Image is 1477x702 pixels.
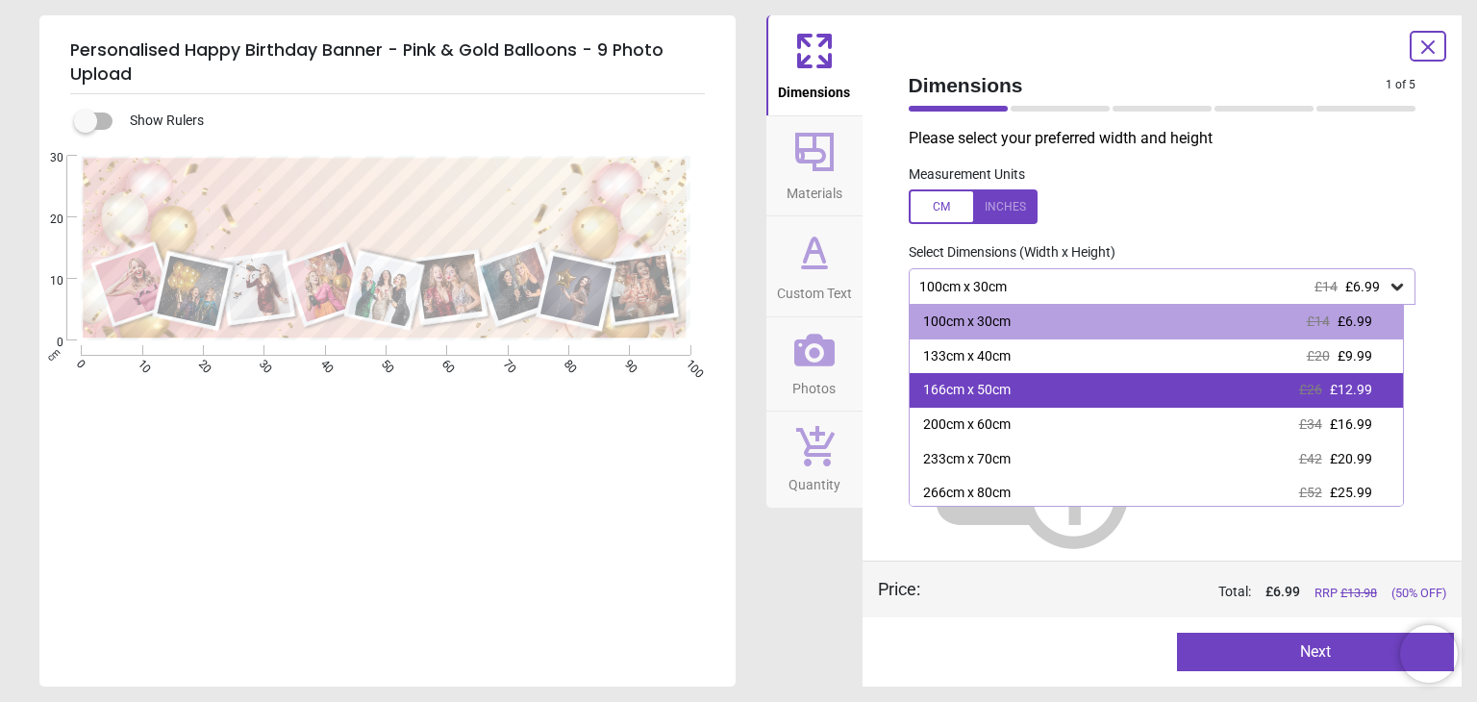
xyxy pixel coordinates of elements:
[766,317,863,412] button: Photos
[70,31,705,94] h5: Personalised Happy Birthday Banner - Pink & Gold Balloons - 9 Photo Upload
[27,273,63,289] span: 10
[766,412,863,508] button: Quantity
[766,116,863,216] button: Materials
[1345,279,1380,294] span: £6.99
[778,74,850,103] span: Dimensions
[909,71,1387,99] span: Dimensions
[1330,485,1372,500] span: £25.99
[1391,585,1446,602] span: (50% OFF)
[923,347,1011,366] div: 133cm x 40cm
[1273,584,1300,599] span: 6.99
[1265,583,1300,602] span: £
[1314,585,1377,602] span: RRP
[766,15,863,115] button: Dimensions
[1299,451,1322,466] span: £42
[1307,313,1330,329] span: £14
[792,370,836,399] span: Photos
[1340,586,1377,600] span: £ 13.98
[1330,382,1372,397] span: £12.99
[1386,77,1415,93] span: 1 of 5
[766,216,863,316] button: Custom Text
[878,577,920,601] div: Price :
[1299,382,1322,397] span: £26
[923,381,1011,400] div: 166cm x 50cm
[1307,348,1330,364] span: £20
[949,583,1447,602] div: Total:
[909,128,1432,149] p: Please select your preferred width and height
[923,450,1011,469] div: 233cm x 70cm
[1177,633,1454,671] button: Next
[1330,416,1372,432] span: £16.99
[893,243,1115,263] label: Select Dimensions (Width x Height)
[1299,416,1322,432] span: £34
[923,313,1011,332] div: 100cm x 30cm
[27,335,63,351] span: 0
[1330,451,1372,466] span: £20.99
[86,110,736,133] div: Show Rulers
[923,415,1011,435] div: 200cm x 60cm
[1338,313,1372,329] span: £6.99
[777,275,852,304] span: Custom Text
[787,175,842,204] span: Materials
[1338,348,1372,364] span: £9.99
[1314,279,1338,294] span: £14
[1400,625,1458,683] iframe: Brevo live chat
[27,212,63,228] span: 20
[789,466,840,495] span: Quantity
[1299,485,1322,500] span: £52
[909,165,1025,185] label: Measurement Units
[923,484,1011,503] div: 266cm x 80cm
[917,279,1389,295] div: 100cm x 30cm
[27,150,63,166] span: 30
